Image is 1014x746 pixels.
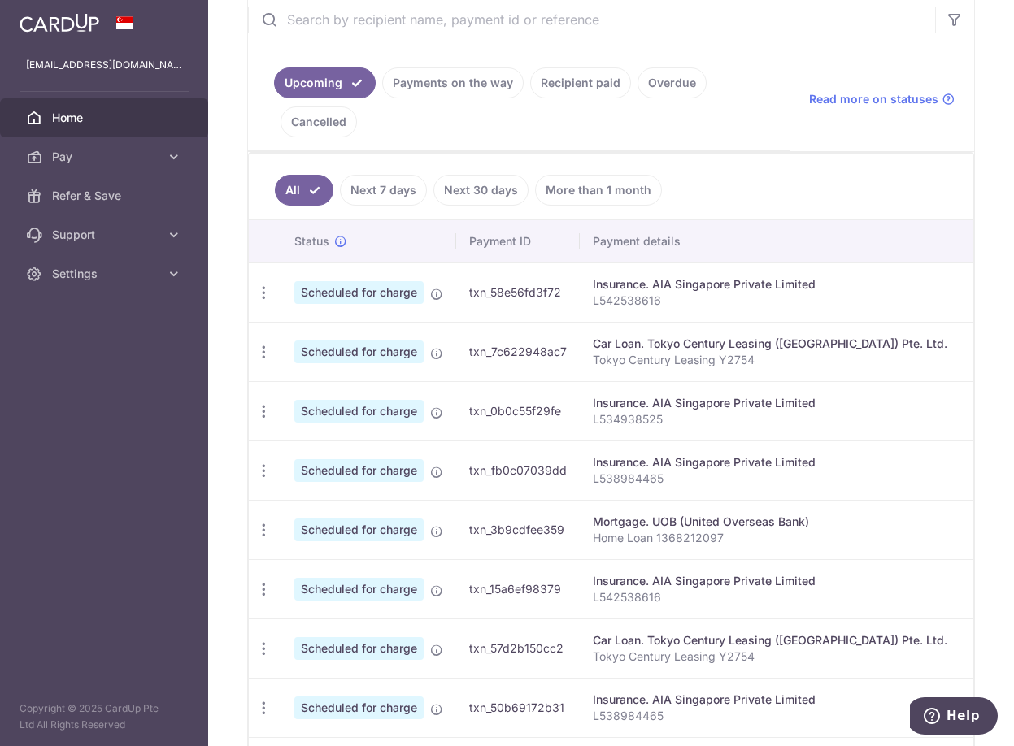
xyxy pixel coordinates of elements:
[382,67,524,98] a: Payments on the way
[52,188,159,204] span: Refer & Save
[593,530,947,546] p: Home Loan 1368212097
[809,91,955,107] a: Read more on statuses
[275,175,333,206] a: All
[294,696,424,719] span: Scheduled for charge
[294,340,424,363] span: Scheduled for charge
[456,678,580,737] td: txn_50b69172b31
[294,459,424,482] span: Scheduled for charge
[593,411,947,427] p: L534938525
[593,708,947,724] p: L538984465
[294,281,424,304] span: Scheduled for charge
[52,110,159,126] span: Home
[433,175,529,206] a: Next 30 days
[593,692,947,708] div: Insurance. AIA Singapore Private Limited
[593,589,947,605] p: L542538616
[20,13,99,33] img: CardUp
[593,293,947,309] p: L542538616
[456,440,580,500] td: txn_fb0c07039dd
[593,471,947,487] p: L538984465
[593,514,947,530] div: Mortgage. UOB (United Overseas Bank)
[809,91,938,107] span: Read more on statuses
[340,175,427,206] a: Next 7 days
[593,573,947,589] div: Insurance. AIA Singapore Private Limited
[593,648,947,665] p: Tokyo Century Leasing Y2754
[535,175,662,206] a: More than 1 month
[274,67,376,98] a: Upcoming
[456,262,580,322] td: txn_58e56fd3f72
[593,395,947,411] div: Insurance. AIA Singapore Private Limited
[294,233,329,249] span: Status
[294,400,424,423] span: Scheduled for charge
[456,500,580,559] td: txn_3b9cdfee359
[456,220,580,262] th: Payment ID
[456,618,580,678] td: txn_57d2b150cc2
[456,322,580,381] td: txn_7c622948ac7
[580,220,960,262] th: Payment details
[910,697,998,738] iframe: Opens a widget where you can find more information
[456,559,580,618] td: txn_15a6ef98379
[638,67,707,98] a: Overdue
[593,632,947,648] div: Car Loan. Tokyo Century Leasing ([GEOGRAPHIC_DATA]) Pte. Ltd.
[294,637,424,660] span: Scheduled for charge
[593,336,947,352] div: Car Loan. Tokyo Century Leasing ([GEOGRAPHIC_DATA]) Pte. Ltd.
[456,381,580,440] td: txn_0b0c55f29fe
[294,518,424,541] span: Scheduled for charge
[593,454,947,471] div: Insurance. AIA Singapore Private Limited
[52,266,159,282] span: Settings
[593,352,947,368] p: Tokyo Century Leasing Y2754
[52,227,159,243] span: Support
[26,57,182,73] p: [EMAIL_ADDRESS][DOMAIN_NAME]
[294,578,424,601] span: Scheduled for charge
[593,276,947,293] div: Insurance. AIA Singapore Private Limited
[530,67,631,98] a: Recipient paid
[52,149,159,165] span: Pay
[281,106,357,137] a: Cancelled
